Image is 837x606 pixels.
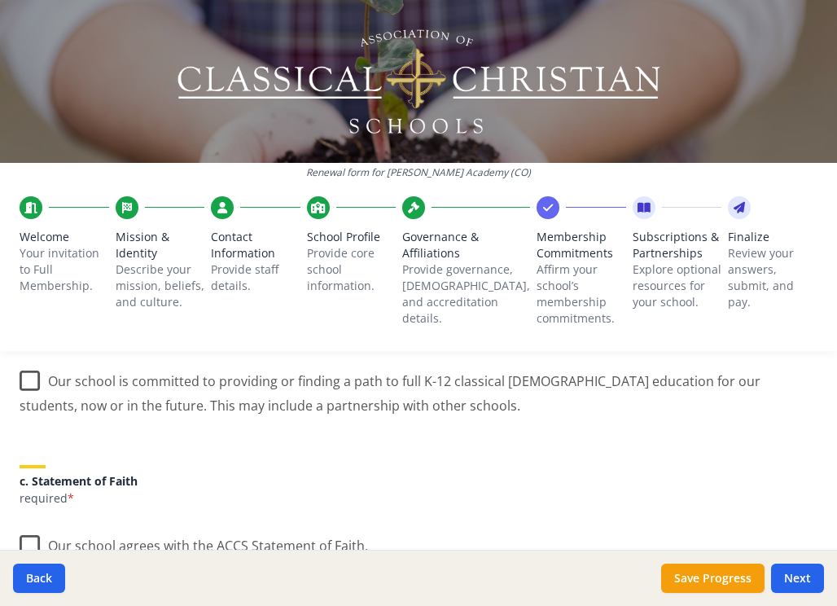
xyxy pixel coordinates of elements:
label: Our school agrees with the ACCS Statement of Faith. [20,525,368,560]
span: Finalize [728,229,817,245]
span: Contact Information [211,229,300,261]
span: Welcome [20,229,109,245]
label: Our school is committed to providing or finding a path to full K-12 classical [DEMOGRAPHIC_DATA] ... [20,360,817,415]
p: Explore optional resources for your school. [633,261,722,310]
button: Save Progress [661,564,765,593]
p: Describe your mission, beliefs, and culture. [116,261,205,310]
p: Review your answers, submit, and pay. [728,245,817,310]
p: required [20,490,817,507]
p: Affirm your school’s membership commitments. [537,261,626,327]
p: Provide core school information. [307,245,397,294]
span: School Profile [307,229,397,245]
p: Provide staff details. [211,261,300,294]
span: Subscriptions & Partnerships [633,229,722,261]
p: Your invitation to Full Membership. [20,245,109,294]
p: Provide governance, [DEMOGRAPHIC_DATA], and accreditation details. [402,261,530,327]
button: Back [13,564,65,593]
h5: c. Statement of Faith [20,475,817,487]
span: Membership Commitments [537,229,626,261]
span: Governance & Affiliations [402,229,530,261]
button: Next [771,564,824,593]
span: Mission & Identity [116,229,205,261]
img: Logo [175,24,663,138]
